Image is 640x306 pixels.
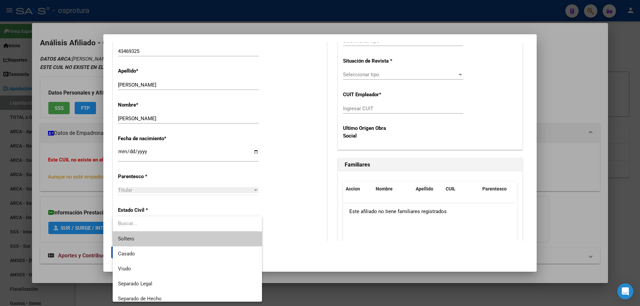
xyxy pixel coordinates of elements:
[118,281,152,287] span: Separado Legal
[118,296,162,302] span: Separado de Hecho
[118,236,134,242] span: Soltero
[617,283,633,299] div: Open Intercom Messenger
[118,251,135,257] span: Casado
[118,266,131,272] span: Viudo
[113,216,257,231] input: dropdown search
